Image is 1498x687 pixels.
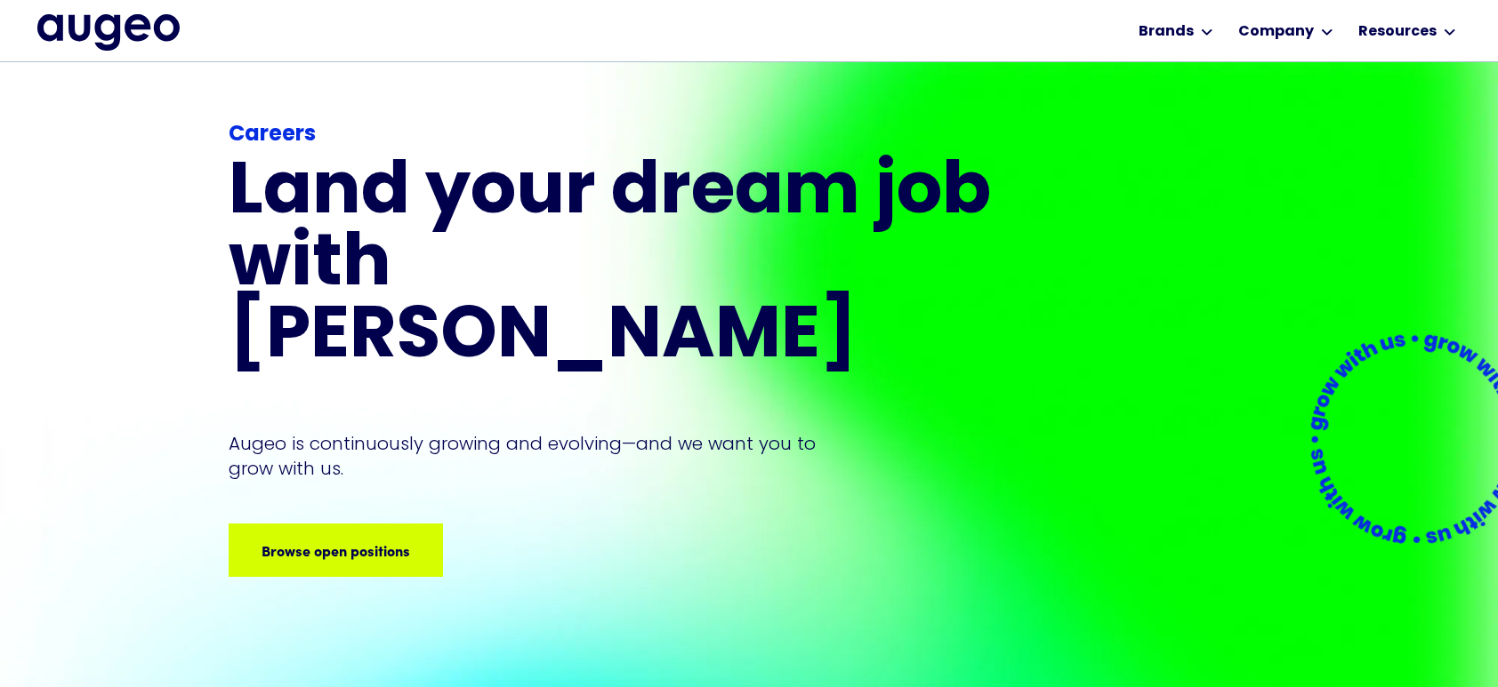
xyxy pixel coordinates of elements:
[229,124,316,146] strong: Careers
[1358,21,1437,43] div: Resources
[1139,21,1194,43] div: Brands
[37,14,180,50] img: Augeo's full logo in midnight blue.
[229,523,443,577] a: Browse open positions
[37,14,180,50] a: home
[1238,21,1314,43] div: Company
[229,158,997,374] h1: Land your dream job﻿ with [PERSON_NAME]
[229,431,841,481] p: Augeo is continuously growing and evolving—and we want you to grow with us.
